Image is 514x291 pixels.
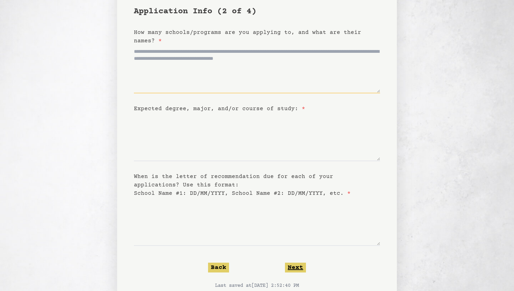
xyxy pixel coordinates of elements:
p: Last saved at [DATE] 2:52:40 PM [134,282,380,289]
label: When is the letter of recommendation due for each of your applications? Use this format: School N... [134,173,351,197]
label: How many schools/programs are you applying to, and what are their names? [134,29,361,44]
button: Next [285,263,306,272]
label: Expected degree, major, and/or course of study: [134,106,305,112]
button: Back [208,263,229,272]
h1: Application Info (2 of 4) [134,6,380,17]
